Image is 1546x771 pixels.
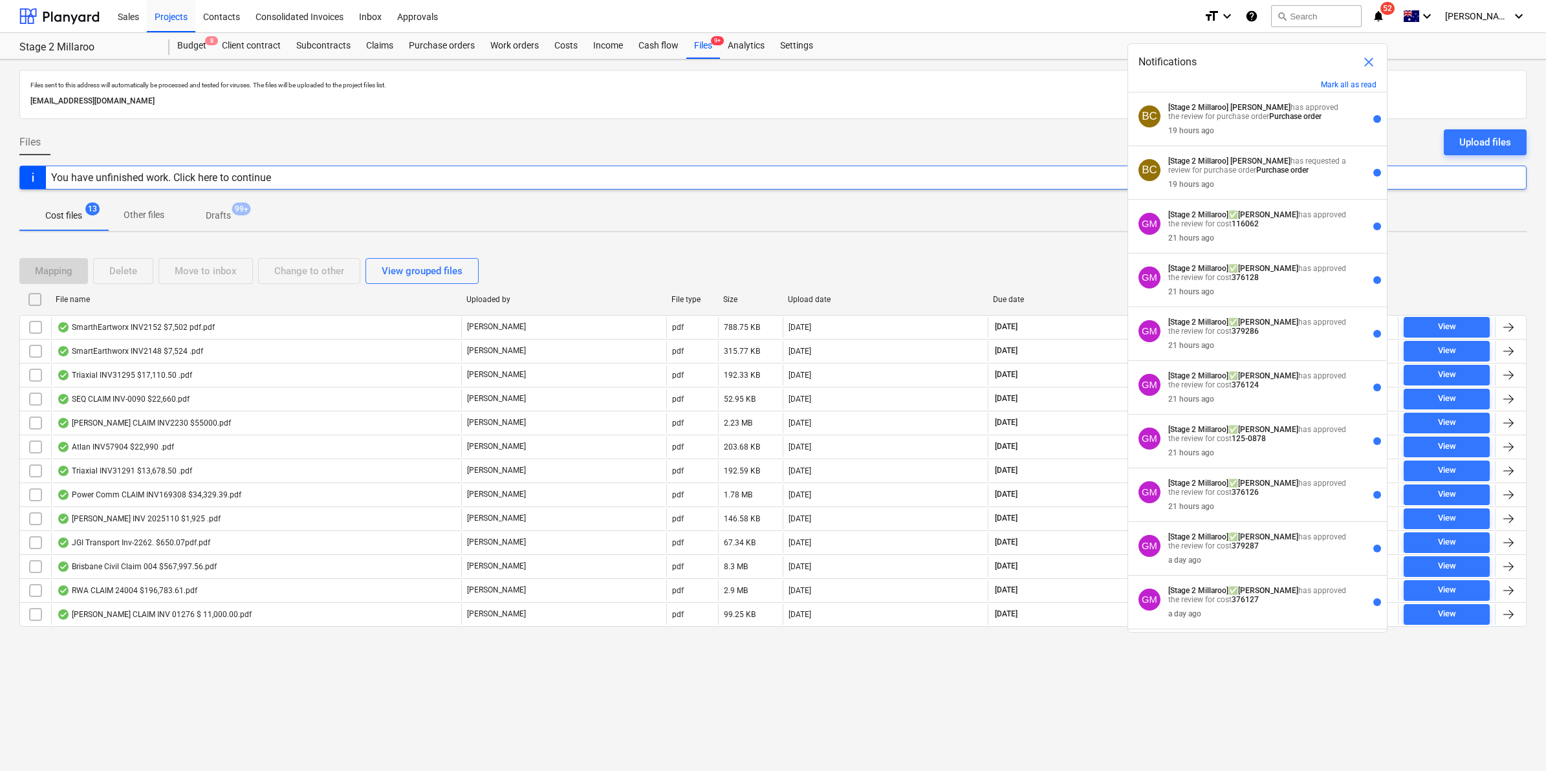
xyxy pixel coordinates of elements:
[789,418,811,428] div: [DATE]
[994,321,1019,332] span: [DATE]
[994,513,1019,524] span: [DATE]
[1232,219,1259,228] strong: 116062
[1168,233,1214,243] div: 21 hours ago
[994,609,1019,620] span: [DATE]
[1142,110,1157,122] span: BC
[358,33,401,59] a: Claims
[1238,210,1298,219] strong: [PERSON_NAME]
[1168,371,1228,380] strong: [Stage 2 Millaroo]
[1238,264,1298,273] strong: [PERSON_NAME]
[1438,439,1456,454] div: View
[1138,589,1160,611] div: Geoff Morley
[994,561,1019,572] span: [DATE]
[382,263,463,279] div: View grouped files
[1404,317,1490,338] button: View
[1438,415,1456,430] div: View
[1459,134,1511,151] div: Upload files
[289,33,358,59] div: Subcontracts
[1168,479,1349,497] p: ✅ has approved the review for cost
[1232,595,1259,604] strong: 376127
[1168,532,1349,550] p: ✅ has approved the review for cost
[57,609,252,620] div: [PERSON_NAME] CLAIM INV 01276 $ 11,000.00.pdf
[1404,604,1490,625] button: View
[724,562,748,571] div: 8.3 MB
[1168,126,1214,135] div: 19 hours ago
[56,295,456,304] div: File name
[1168,318,1349,336] p: ✅ has approved the review for cost
[672,562,684,571] div: pdf
[57,561,217,572] div: Brisbane Civil Claim 004 $567,997.56.pdf
[19,41,154,54] div: Stage 2 Millaroo
[585,33,631,59] a: Income
[789,490,811,499] div: [DATE]
[1168,586,1228,595] strong: [Stage 2 Millaroo]
[1438,320,1456,334] div: View
[57,609,70,620] div: OCR finished
[467,561,526,572] p: [PERSON_NAME]
[686,33,720,59] a: Files9+
[1138,54,1197,70] span: Notifications
[672,442,684,451] div: pdf
[789,323,811,332] div: [DATE]
[1168,502,1214,511] div: 21 hours ago
[467,489,526,500] p: [PERSON_NAME]
[1238,371,1298,380] strong: [PERSON_NAME]
[57,514,221,524] div: [PERSON_NAME] INV 2025110 $1,925 .pdf
[789,371,811,380] div: [DATE]
[57,370,192,380] div: Triaxial INV31295 $17,110.50 .pdf
[467,441,526,452] p: [PERSON_NAME]
[57,394,190,404] div: SEQ CLAIM INV-0090 $22,660.pdf
[467,609,526,620] p: [PERSON_NAME]
[789,395,811,404] div: [DATE]
[672,371,684,380] div: pdf
[724,586,748,595] div: 2.9 MB
[994,345,1019,356] span: [DATE]
[232,202,251,215] span: 99+
[1138,535,1160,557] div: Geoff Morley
[401,33,483,59] a: Purchase orders
[169,33,214,59] a: Budget8
[57,346,203,356] div: SmartEarthworx INV2148 $7,524 .pdf
[672,418,684,428] div: pdf
[994,585,1019,596] span: [DATE]
[57,466,192,476] div: Triaxial INV31291 $13,678.50 .pdf
[1142,541,1157,551] span: GM
[1168,532,1228,541] strong: [Stage 2 Millaroo]
[1511,8,1527,24] i: keyboard_arrow_down
[1238,532,1298,541] strong: [PERSON_NAME]
[724,466,760,475] div: 192.59 KB
[57,418,70,428] div: OCR finished
[57,538,210,548] div: JGI Transport Inv-2262. $650.07pdf.pdf
[57,561,70,572] div: OCR finished
[724,442,760,451] div: 203.68 KB
[672,347,684,356] div: pdf
[45,209,82,223] p: Cost files
[1168,287,1214,296] div: 21 hours ago
[1404,389,1490,409] button: View
[1168,264,1228,273] strong: [Stage 2 Millaroo]
[789,610,811,619] div: [DATE]
[1138,159,1160,181] div: Billy Campbell
[672,514,684,523] div: pdf
[1404,437,1490,457] button: View
[1168,264,1349,282] p: ✅ has approved the review for cost
[1438,511,1456,526] div: View
[85,202,100,215] span: 13
[1271,5,1362,27] button: Search
[672,490,684,499] div: pdf
[994,417,1019,428] span: [DATE]
[1138,428,1160,450] div: Geoff Morley
[672,466,684,475] div: pdf
[1438,607,1456,622] div: View
[789,562,811,571] div: [DATE]
[1404,461,1490,481] button: View
[169,33,214,59] div: Budget
[1404,532,1490,553] button: View
[214,33,289,59] a: Client contract
[1168,157,1349,175] p: has requested a review for purchase order
[1256,166,1309,175] strong: Purchase order
[1168,479,1228,488] strong: [Stage 2 Millaroo]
